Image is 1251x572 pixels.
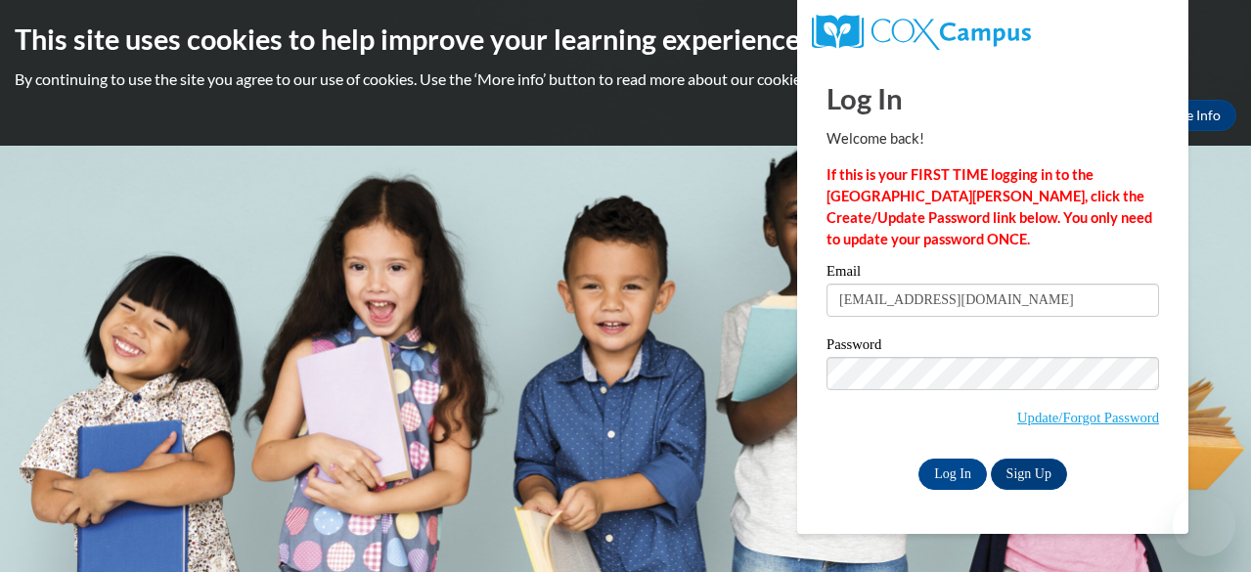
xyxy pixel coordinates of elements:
a: More Info [1144,100,1236,131]
a: Sign Up [991,459,1067,490]
p: Welcome back! [827,128,1159,150]
a: Update/Forgot Password [1017,410,1159,425]
iframe: Button to launch messaging window [1173,494,1235,556]
p: By continuing to use the site you agree to our use of cookies. Use the ‘More info’ button to read... [15,68,1236,90]
h1: Log In [827,78,1159,118]
h2: This site uses cookies to help improve your learning experience. [15,20,1236,59]
input: Log In [918,459,987,490]
label: Email [827,264,1159,284]
strong: If this is your FIRST TIME logging in to the [GEOGRAPHIC_DATA][PERSON_NAME], click the Create/Upd... [827,166,1152,247]
img: COX Campus [812,15,1031,50]
label: Password [827,337,1159,357]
